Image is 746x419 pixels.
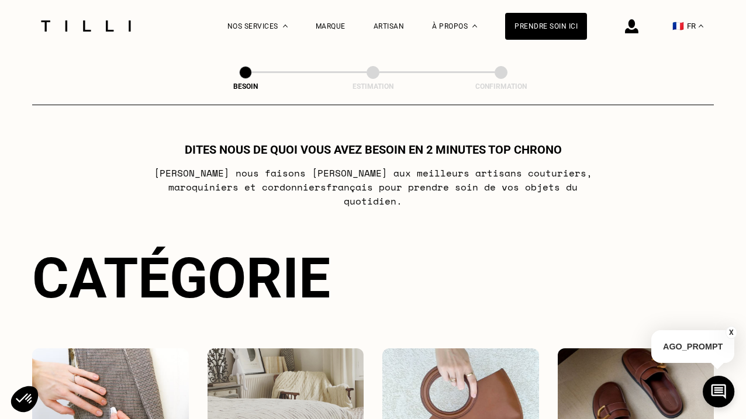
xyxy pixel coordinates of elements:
h1: Dites nous de quoi vous avez besoin en 2 minutes top chrono [185,143,562,157]
span: 🇫🇷 [672,20,684,32]
img: Menu déroulant [283,25,288,27]
button: X [726,326,737,339]
p: [PERSON_NAME] nous faisons [PERSON_NAME] aux meilleurs artisans couturiers , maroquiniers et cord... [141,166,605,208]
a: Artisan [374,22,405,30]
p: AGO_PROMPT [651,330,734,363]
div: Confirmation [443,82,559,91]
a: Prendre soin ici [505,13,587,40]
img: Menu déroulant à propos [472,25,477,27]
div: Besoin [187,82,304,91]
img: Logo du service de couturière Tilli [37,20,135,32]
div: Estimation [315,82,431,91]
img: menu déroulant [699,25,703,27]
a: Marque [316,22,346,30]
div: Catégorie [32,245,714,311]
img: icône connexion [625,19,638,33]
